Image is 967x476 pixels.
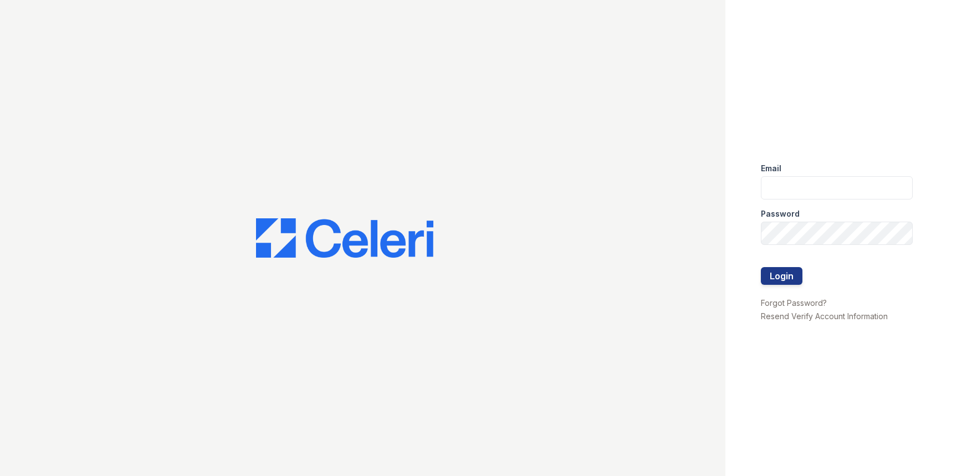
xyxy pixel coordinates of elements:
[761,298,827,308] a: Forgot Password?
[256,218,433,258] img: CE_Logo_Blue-a8612792a0a2168367f1c8372b55b34899dd931a85d93a1a3d3e32e68fde9ad4.png
[761,208,800,219] label: Password
[761,311,888,321] a: Resend Verify Account Information
[761,163,781,174] label: Email
[761,267,802,285] button: Login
